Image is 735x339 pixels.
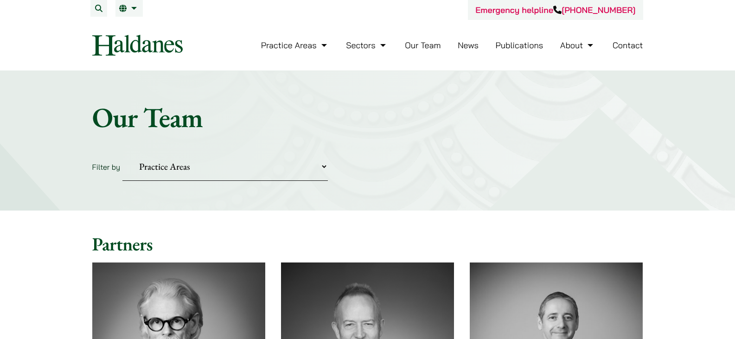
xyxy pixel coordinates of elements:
label: Filter by [92,162,121,172]
a: About [560,40,595,51]
a: Sectors [346,40,388,51]
h2: Partners [92,233,643,255]
a: EN [119,5,139,12]
a: Our Team [405,40,441,51]
a: Publications [496,40,543,51]
a: Contact [613,40,643,51]
h1: Our Team [92,101,643,134]
a: Emergency helpline[PHONE_NUMBER] [475,5,635,15]
a: Practice Areas [261,40,329,51]
a: News [458,40,479,51]
img: Logo of Haldanes [92,35,183,56]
